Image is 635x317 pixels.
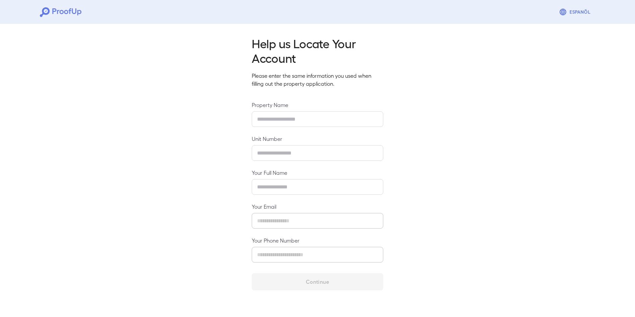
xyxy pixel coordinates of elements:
[252,169,383,176] label: Your Full Name
[252,203,383,210] label: Your Email
[252,72,383,88] p: Please enter the same information you used when filling out the property application.
[252,135,383,143] label: Unit Number
[252,36,383,65] h2: Help us Locate Your Account
[252,237,383,244] label: Your Phone Number
[252,101,383,109] label: Property Name
[556,5,595,19] button: Espanõl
